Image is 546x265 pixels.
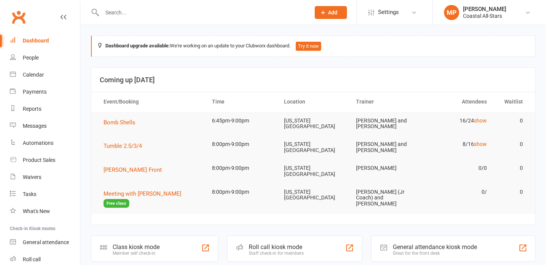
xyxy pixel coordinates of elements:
[23,140,53,146] div: Automations
[205,112,277,130] td: 6:45pm-9:00pm
[463,13,506,19] div: Coastal All-Stars
[113,243,160,251] div: Class kiosk mode
[249,243,304,251] div: Roll call kiosk mode
[10,49,80,66] a: People
[10,32,80,49] a: Dashboard
[10,118,80,135] a: Messages
[104,119,135,126] span: Bomb Shells
[494,92,530,111] th: Waitlist
[9,8,28,27] a: Clubworx
[277,159,349,183] td: [US_STATE][GEOGRAPHIC_DATA]
[494,112,530,130] td: 0
[23,72,44,78] div: Calendar
[104,199,129,208] span: Free class
[10,186,80,203] a: Tasks
[105,43,170,49] strong: Dashboard upgrade available:
[10,66,80,83] a: Calendar
[349,183,421,213] td: [PERSON_NAME] (Jr Coach) and [PERSON_NAME]
[494,183,530,201] td: 0
[104,118,141,127] button: Bomb Shells
[104,165,167,174] button: [PERSON_NAME] Front
[10,135,80,152] a: Automations
[205,159,277,177] td: 8:00pm-9:00pm
[100,7,305,18] input: Search...
[249,251,304,256] div: Staff check-in for members
[23,89,47,95] div: Payments
[23,38,49,44] div: Dashboard
[23,208,50,214] div: What's New
[23,106,41,112] div: Reports
[97,92,205,111] th: Event/Booking
[328,9,337,16] span: Add
[100,76,527,84] h3: Coming up [DATE]
[349,159,421,177] td: [PERSON_NAME]
[10,203,80,220] a: What's New
[23,191,36,197] div: Tasks
[23,123,47,129] div: Messages
[104,141,147,151] button: Tumble 2.5/3/4
[393,243,477,251] div: General attendance kiosk mode
[378,4,399,21] span: Settings
[10,152,80,169] a: Product Sales
[23,256,41,262] div: Roll call
[23,239,69,245] div: General attendance
[277,92,349,111] th: Location
[104,143,142,149] span: Tumble 2.5/3/4
[23,174,41,180] div: Waivers
[349,135,421,159] td: [PERSON_NAME] and [PERSON_NAME]
[10,234,80,251] a: General attendance kiosk mode
[421,159,493,177] td: 0/0
[474,141,487,147] a: show
[421,183,493,201] td: 0/
[10,169,80,186] a: Waivers
[104,190,181,197] span: Meeting with [PERSON_NAME]
[349,112,421,136] td: [PERSON_NAME] and [PERSON_NAME]
[444,5,459,20] div: MP
[421,92,493,111] th: Attendees
[474,118,487,124] a: show
[463,6,506,13] div: [PERSON_NAME]
[10,83,80,100] a: Payments
[494,135,530,153] td: 0
[104,189,198,208] button: Meeting with [PERSON_NAME]Free class
[205,135,277,153] td: 8:00pm-9:00pm
[421,112,493,130] td: 16/24
[113,251,160,256] div: Member self check-in
[205,183,277,201] td: 8:00pm-9:00pm
[315,6,347,19] button: Add
[296,42,321,51] button: Try it now
[393,251,477,256] div: Great for the front desk
[421,135,493,153] td: 8/16
[23,157,55,163] div: Product Sales
[349,92,421,111] th: Trainer
[104,166,162,173] span: [PERSON_NAME] Front
[10,100,80,118] a: Reports
[205,92,277,111] th: Time
[277,135,349,159] td: [US_STATE][GEOGRAPHIC_DATA]
[494,159,530,177] td: 0
[277,112,349,136] td: [US_STATE][GEOGRAPHIC_DATA]
[277,183,349,207] td: [US_STATE][GEOGRAPHIC_DATA]
[23,55,39,61] div: People
[91,36,535,57] div: We're working on an update to your Clubworx dashboard.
